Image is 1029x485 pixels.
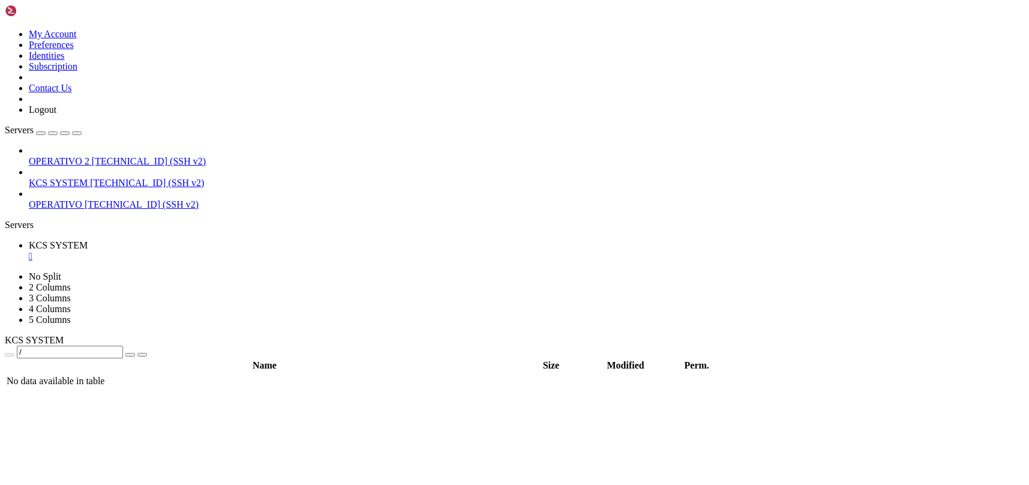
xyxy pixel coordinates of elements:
a: No Split [29,271,61,282]
span: OPERATIVO [29,199,82,209]
div: Servers [5,220,1024,230]
th: Perm.: activate to sort column ascending [673,360,721,372]
a: 4 Columns [29,304,71,314]
input: Current Folder [17,346,123,358]
a: Preferences [29,40,74,50]
a: 5 Columns [29,315,71,325]
span: [TECHNICAL_ID] (SSH v2) [92,156,206,166]
a: My Account [29,29,77,39]
a: OPERATIVO [TECHNICAL_ID] (SSH v2) [29,199,1024,210]
span: KCS SYSTEM [29,178,88,188]
a: KCS SYSTEM [TECHNICAL_ID] (SSH v2) [29,178,1024,188]
a: 2 Columns [29,282,71,292]
a: 3 Columns [29,293,71,303]
a: KCS SYSTEM [29,240,1024,262]
a: Subscription [29,61,77,71]
span: KCS SYSTEM [29,240,88,250]
a: Contact Us [29,83,72,93]
span: Servers [5,125,34,135]
th: Modified: activate to sort column ascending [579,360,672,372]
a: Logout [29,104,56,115]
a:  [29,251,1024,262]
a: OPERATIVO 2 [TECHNICAL_ID] (SSH v2) [29,156,1024,167]
span: [TECHNICAL_ID] (SSH v2) [85,199,199,209]
li: OPERATIVO 2 [TECHNICAL_ID] (SSH v2) [29,145,1024,167]
img: Shellngn [5,5,74,17]
a: Identities [29,50,65,61]
span: OPERATIVO 2 [29,156,89,166]
a: Servers [5,125,82,135]
td: No data available in table [6,375,700,387]
li: KCS SYSTEM [TECHNICAL_ID] (SSH v2) [29,167,1024,188]
li: OPERATIVO [TECHNICAL_ID] (SSH v2) [29,188,1024,210]
span: [TECHNICAL_ID] (SSH v2) [90,178,204,188]
th: Name: activate to sort column descending [6,360,523,372]
span: KCS SYSTEM [5,335,64,345]
th: Size: activate to sort column ascending [524,360,578,372]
